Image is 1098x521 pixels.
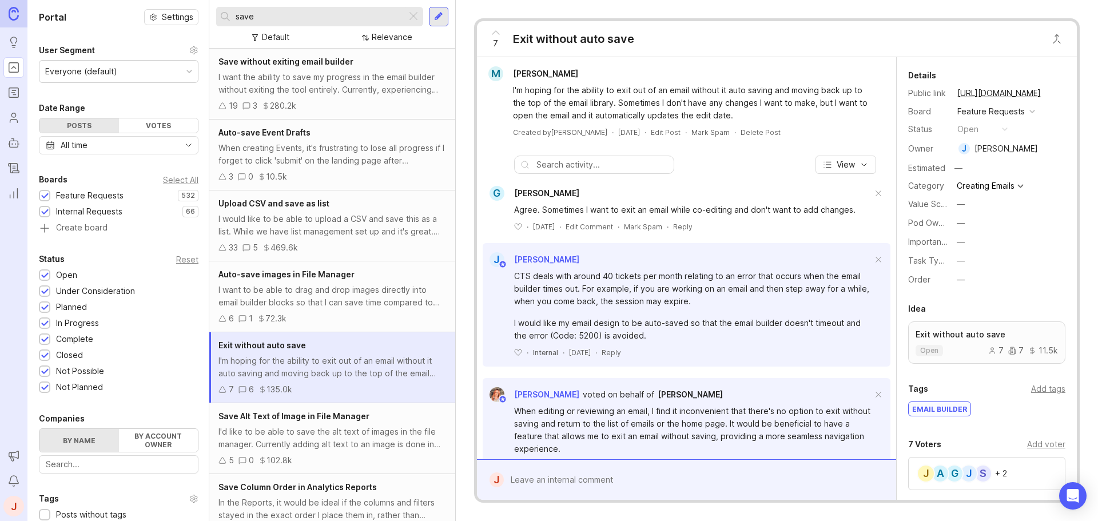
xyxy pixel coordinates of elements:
div: I would like to be able to upload a CSV and save this as a list. While we have list management se... [218,213,446,238]
div: Everyone (default) [45,65,117,78]
div: Not Planned [56,381,103,393]
div: — [957,273,965,286]
button: Mark Spam [624,222,662,232]
span: [PERSON_NAME] [513,69,578,78]
div: User Segment [39,43,95,57]
div: · [734,128,736,137]
div: Owner [908,142,948,155]
div: 280.2k [270,100,296,112]
div: · [645,128,646,137]
div: 3 [253,100,257,112]
div: I would like my email design to be auto-saved so that the email builder doesn't timeout and the e... [514,317,872,342]
button: Announcements [3,446,24,466]
div: Internal Requests [56,205,122,218]
div: 5 [253,241,258,254]
label: Task Type [908,256,949,265]
div: voted on behalf of [583,388,654,401]
a: [DATE] [618,128,640,137]
span: 7 [493,37,498,50]
div: Default [262,31,289,43]
div: 0 [248,170,253,183]
div: Open [56,269,77,281]
span: Settings [162,11,193,23]
div: Category [908,180,948,192]
div: 135.0k [266,383,292,396]
a: G[PERSON_NAME] [483,186,579,201]
div: Creating Emails [957,182,1015,190]
div: When editing or reviewing an email, I find it inconvenient that there's no option to exit without... [514,405,872,455]
label: By name [39,429,119,452]
div: · [595,348,597,357]
a: Auto-save Event DraftsWhen creating Events, it's frustrating to lose all progress if I forget to ... [209,120,455,190]
label: By account owner [119,429,198,452]
div: All time [61,139,87,152]
div: G [945,464,964,483]
div: · [559,222,561,232]
div: · [527,348,528,357]
button: Notifications [3,471,24,491]
div: Public link [908,87,948,100]
a: Save without exiting email builderI want the ability to save my progress in the email builder wit... [209,49,455,120]
input: Search... [46,458,192,471]
img: member badge [498,395,507,404]
div: Feature Requests [56,189,124,202]
label: Importance [908,237,951,246]
div: Tags [908,382,928,396]
div: Date Range [39,101,85,115]
time: [DATE] [569,348,591,357]
a: [URL][DOMAIN_NAME] [954,86,1044,101]
div: 11.5k [1028,347,1058,355]
div: Posts without tags [56,508,126,521]
a: Autopilot [3,133,24,153]
div: Relevance [372,31,412,43]
div: 7 [988,347,1004,355]
a: Roadmaps [3,82,24,103]
div: When creating Events, it's frustrating to lose all progress if I forget to click 'submit' on the ... [218,142,446,167]
a: Auto-save images in File ManagerI want to be able to drag and drop images directly into email bui... [209,261,455,332]
button: J [3,496,24,516]
div: J [490,252,504,267]
img: Bronwen W [486,387,508,402]
div: I'm hoping for the ability to exit out of an email without it auto saving and moving back up to t... [513,84,873,122]
a: Upload CSV and save as listI would like to be able to upload a CSV and save this as a list. While... [209,190,455,261]
div: open [957,123,978,136]
div: Exit without auto save [513,31,634,47]
p: Exit without auto save [916,329,1058,340]
div: 7 [1008,347,1024,355]
div: Add tags [1031,383,1065,395]
div: 5 [229,454,234,467]
p: 532 [181,191,195,200]
a: Changelog [3,158,24,178]
button: Close button [1045,27,1068,50]
div: 19 [229,100,238,112]
p: open [920,346,938,355]
a: Reporting [3,183,24,204]
div: Closed [56,349,83,361]
div: Tags [39,492,59,506]
div: · [685,128,687,137]
a: [PERSON_NAME] [658,388,723,401]
div: Status [908,123,948,136]
button: Settings [144,9,198,25]
span: Auto-save Event Drafts [218,128,311,137]
div: Under Consideration [56,285,135,297]
div: 1 [249,312,253,325]
span: Save without exiting email builder [218,57,353,66]
div: Reply [602,348,621,357]
div: Details [908,69,936,82]
div: Planned [56,301,87,313]
div: · [527,222,528,232]
div: In Progress [56,317,99,329]
span: Save Alt Text of Image in File Manager [218,411,369,421]
div: Not Possible [56,365,104,377]
a: J[PERSON_NAME] [483,252,579,267]
div: [PERSON_NAME] [974,142,1038,155]
div: + 2 [995,470,1007,478]
div: I want the ability to save my progress in the email builder without exiting the tool entirely. Cu... [218,71,446,96]
img: Canny Home [9,7,19,20]
svg: toggle icon [180,141,198,150]
div: Feature Requests [957,105,1025,118]
a: Exit without auto saveI'm hoping for the ability to exit out of an email without it auto saving a... [209,332,455,403]
input: Search activity... [536,158,668,171]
